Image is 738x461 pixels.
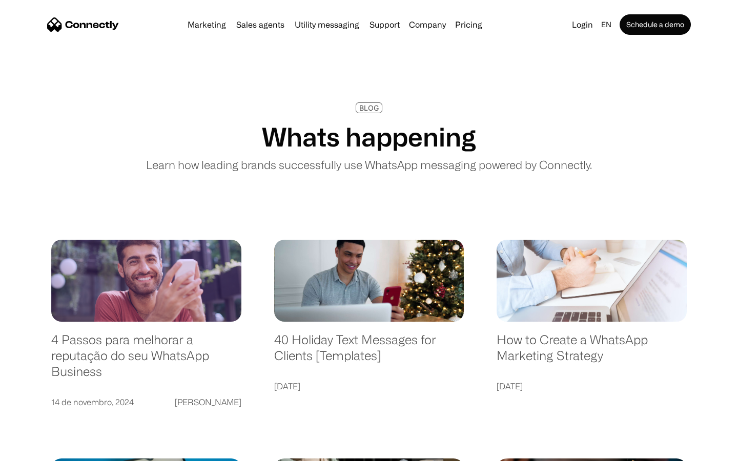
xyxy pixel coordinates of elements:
div: en [601,17,611,32]
div: [DATE] [497,379,523,393]
div: 14 de novembro, 2024 [51,395,134,409]
a: 40 Holiday Text Messages for Clients [Templates] [274,332,464,373]
h1: Whats happening [262,121,476,152]
aside: Language selected: English [10,443,61,457]
a: Marketing [183,20,230,29]
a: Schedule a demo [620,14,691,35]
ul: Language list [20,443,61,457]
a: Support [365,20,404,29]
div: BLOG [359,104,379,112]
a: 4 Passos para melhorar a reputação do seu WhatsApp Business [51,332,241,389]
a: Pricing [451,20,486,29]
a: Sales agents [232,20,289,29]
div: [DATE] [274,379,300,393]
p: Learn how leading brands successfully use WhatsApp messaging powered by Connectly. [146,156,592,173]
a: How to Create a WhatsApp Marketing Strategy [497,332,687,373]
a: Utility messaging [291,20,363,29]
div: [PERSON_NAME] [175,395,241,409]
a: Login [568,17,597,32]
div: Company [409,17,446,32]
